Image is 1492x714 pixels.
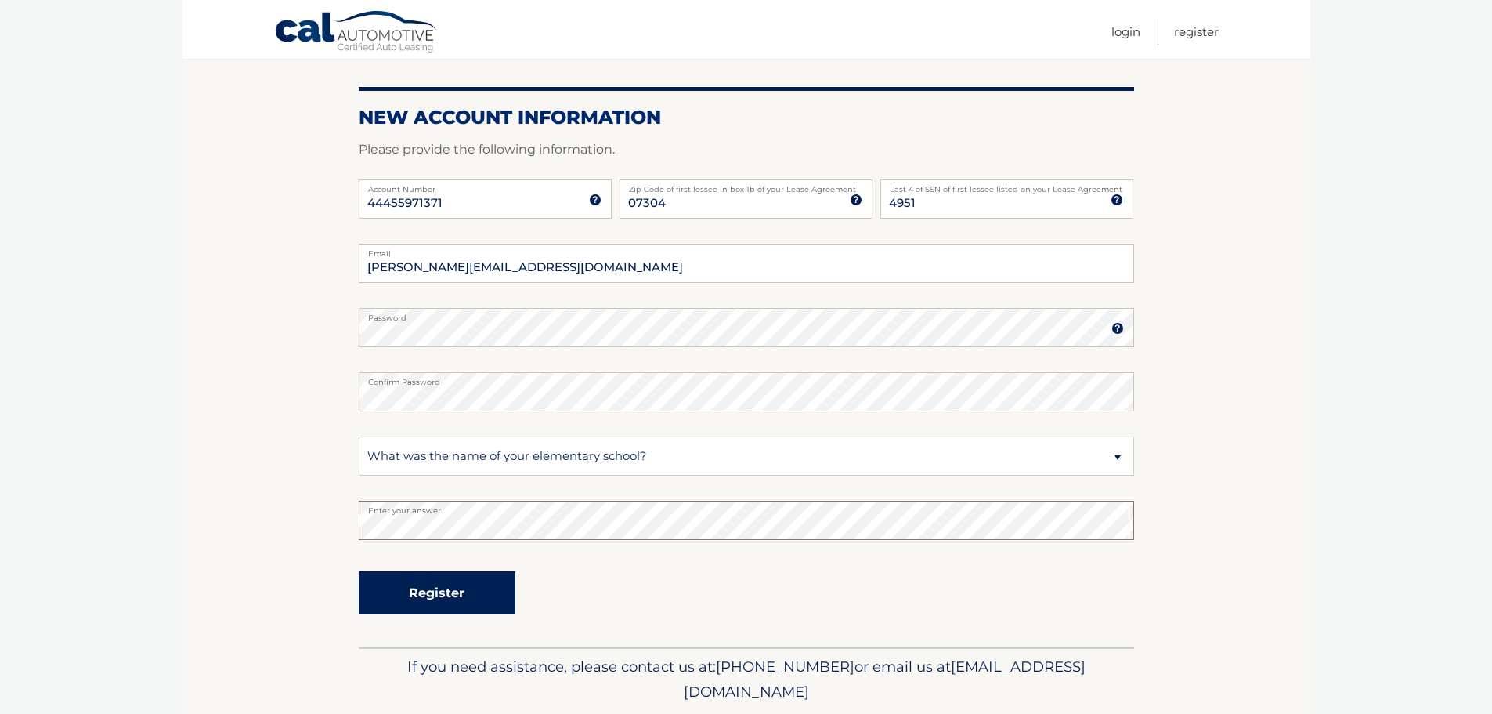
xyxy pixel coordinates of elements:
[359,501,1134,513] label: Enter your answer
[359,308,1134,321] label: Password
[1111,194,1123,206] img: tooltip.svg
[716,658,854,676] span: [PHONE_NUMBER]
[1111,322,1124,335] img: tooltip.svg
[684,658,1086,701] span: [EMAIL_ADDRESS][DOMAIN_NAME]
[359,244,1134,256] label: Email
[359,571,515,614] button: Register
[1111,19,1140,45] a: Login
[880,179,1133,192] label: Last 4 of SSN of first lessee listed on your Lease Agreement
[359,244,1134,283] input: Email
[359,139,1134,161] p: Please provide the following information.
[359,179,612,219] input: Account Number
[369,654,1124,705] p: If you need assistance, please contact us at: or email us at
[620,179,872,219] input: Zip Code
[880,179,1133,219] input: SSN or EIN (last 4 digits only)
[850,194,862,206] img: tooltip.svg
[359,372,1134,385] label: Confirm Password
[359,106,1134,129] h2: New Account Information
[274,10,439,56] a: Cal Automotive
[359,179,612,192] label: Account Number
[620,179,872,192] label: Zip Code of first lessee in box 1b of your Lease Agreement
[1174,19,1219,45] a: Register
[589,194,601,206] img: tooltip.svg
